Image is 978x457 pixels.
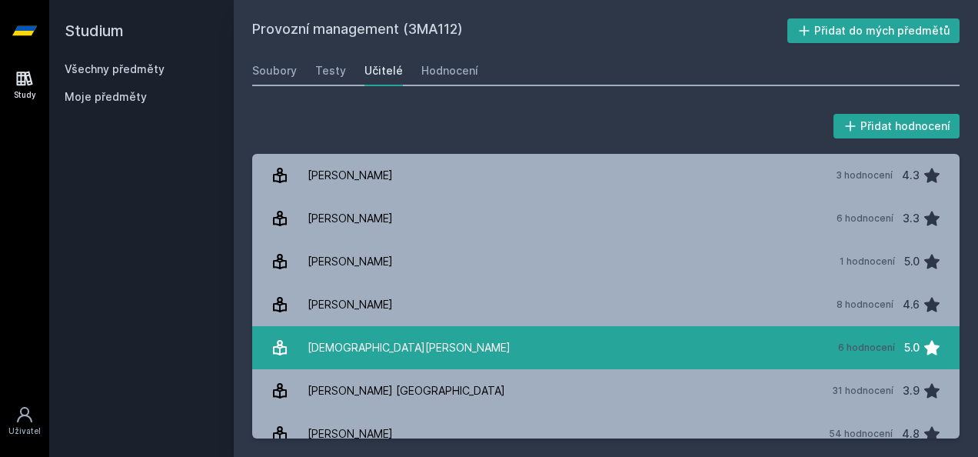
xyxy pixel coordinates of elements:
[308,203,393,234] div: [PERSON_NAME]
[252,283,960,326] a: [PERSON_NAME] 8 hodnocení 4.6
[252,63,297,78] div: Soubory
[252,18,787,43] h2: Provozní management (3MA112)
[252,240,960,283] a: [PERSON_NAME] 1 hodnocení 5.0
[3,398,46,445] a: Uživatel
[833,114,960,138] button: Přidat hodnocení
[836,169,893,182] div: 3 hodnocení
[308,375,505,406] div: [PERSON_NAME] [GEOGRAPHIC_DATA]
[364,63,403,78] div: Učitelé
[903,203,920,234] div: 3.3
[14,89,36,101] div: Study
[65,89,147,105] span: Moje předměty
[837,299,893,311] div: 8 hodnocení
[308,332,511,363] div: [DEMOGRAPHIC_DATA][PERSON_NAME]
[902,419,920,449] div: 4.8
[252,197,960,240] a: [PERSON_NAME] 6 hodnocení 3.3
[252,369,960,412] a: [PERSON_NAME] [GEOGRAPHIC_DATA] 31 hodnocení 3.9
[315,63,346,78] div: Testy
[364,55,403,86] a: Učitelé
[308,160,393,191] div: [PERSON_NAME]
[3,62,46,108] a: Study
[315,55,346,86] a: Testy
[252,55,297,86] a: Soubory
[832,385,893,397] div: 31 hodnocení
[838,342,895,354] div: 6 hodnocení
[840,255,895,268] div: 1 hodnocení
[829,428,893,440] div: 54 hodnocení
[904,332,920,363] div: 5.0
[252,326,960,369] a: [DEMOGRAPHIC_DATA][PERSON_NAME] 6 hodnocení 5.0
[421,55,478,86] a: Hodnocení
[308,419,393,449] div: [PERSON_NAME]
[904,246,920,277] div: 5.0
[903,289,920,320] div: 4.6
[903,375,920,406] div: 3.9
[421,63,478,78] div: Hodnocení
[252,412,960,455] a: [PERSON_NAME] 54 hodnocení 4.8
[902,160,920,191] div: 4.3
[252,154,960,197] a: [PERSON_NAME] 3 hodnocení 4.3
[8,425,41,437] div: Uživatel
[837,212,893,225] div: 6 hodnocení
[787,18,960,43] button: Přidat do mých předmětů
[308,246,393,277] div: [PERSON_NAME]
[308,289,393,320] div: [PERSON_NAME]
[65,62,165,75] a: Všechny předměty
